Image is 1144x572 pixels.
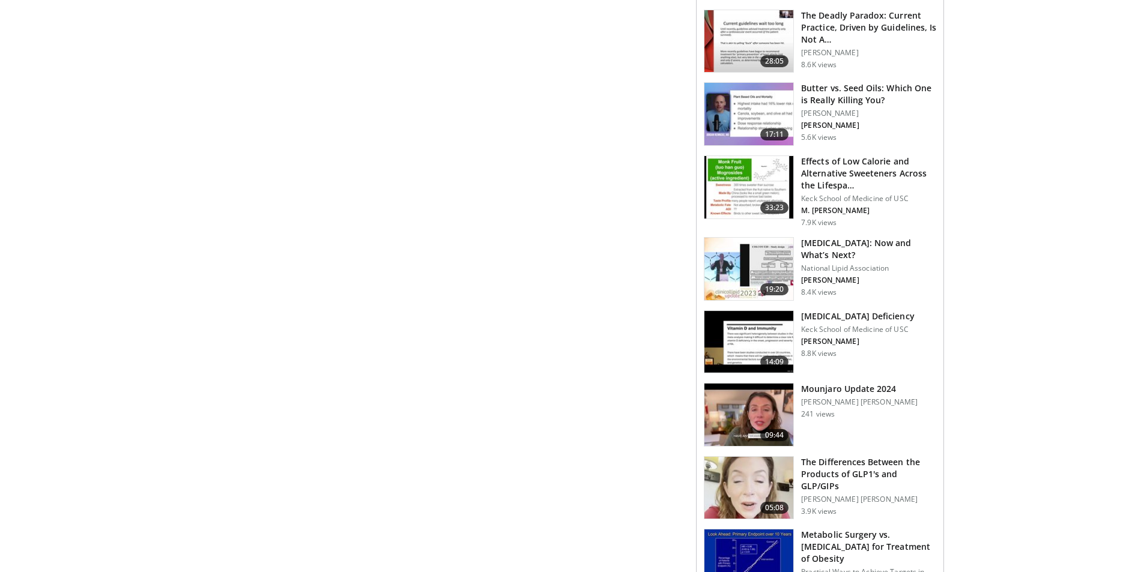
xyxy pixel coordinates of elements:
[801,397,918,407] p: [PERSON_NAME] [PERSON_NAME]
[704,310,936,374] a: 14:09 [MEDICAL_DATA] Deficiency Keck School of Medicine of USC [PERSON_NAME] 8.8K views
[704,311,793,373] img: fca3ca78-03ee-44d9-aee4-02e6f15d297e.150x105_q85_crop-smart_upscale.jpg
[801,218,837,227] p: 7.9K views
[704,237,936,301] a: 19:20 [MEDICAL_DATA]: Now and What’s Next? National Lipid Association [PERSON_NAME] 8.4K views
[760,55,789,67] span: 28:05
[801,383,918,395] h3: Mounjaro Update 2024
[760,202,789,214] span: 33:23
[801,155,936,191] h3: Effects of Low Calorie and Alternative Sweeteners Across the Lifespa…
[760,502,789,514] span: 05:08
[704,457,793,519] img: 76b7b1eb-7e8f-4977-a71f-9f64313ac1b6.150x105_q85_crop-smart_upscale.jpg
[801,337,915,346] p: [PERSON_NAME]
[704,10,936,73] a: 28:05 The Deadly Paradox: Current Practice, Driven by Guidelines, Is Not A… [PERSON_NAME] 8.6K views
[801,10,936,46] h3: The Deadly Paradox: Current Practice, Driven by Guidelines, Is Not A…
[704,238,793,300] img: 8e9d5d5d-02fd-4b16-b8b1-4dc8eeb6c5eb.150x105_q85_crop-smart_upscale.jpg
[760,429,789,441] span: 09:44
[760,128,789,140] span: 17:11
[760,283,789,295] span: 19:20
[801,409,835,419] p: 241 views
[760,356,789,368] span: 14:09
[704,456,936,520] a: 05:08 The Differences Between the Products of GLP1's and GLP/GIPs [PERSON_NAME] [PERSON_NAME] 3.9...
[801,495,936,504] p: [PERSON_NAME] [PERSON_NAME]
[801,133,837,142] p: 5.6K views
[801,82,936,106] h3: Butter vs. Seed Oils: Which One is Really Killing You?
[801,109,936,118] p: [PERSON_NAME]
[801,275,936,285] p: [PERSON_NAME]
[801,48,936,58] p: [PERSON_NAME]
[704,383,936,447] a: 09:44 Mounjaro Update 2024 [PERSON_NAME] [PERSON_NAME] 241 views
[704,10,793,73] img: 268393cb-d3f6-4886-9bab-8cb750ff858e.150x105_q85_crop-smart_upscale.jpg
[801,507,837,516] p: 3.9K views
[801,206,936,215] p: M. [PERSON_NAME]
[704,156,793,218] img: 2f6b4359-3203-4784-b357-dda8ba34f5de.150x105_q85_crop-smart_upscale.jpg
[801,194,936,203] p: Keck School of Medicine of USC
[801,349,837,358] p: 8.8K views
[801,60,837,70] p: 8.6K views
[704,155,936,227] a: 33:23 Effects of Low Calorie and Alternative Sweeteners Across the Lifespa… Keck School of Medici...
[704,83,793,145] img: 9e22d482-99d9-4f84-92d1-fb6b8e3ea740.150x105_q85_crop-smart_upscale.jpg
[801,121,936,130] p: [PERSON_NAME]
[801,325,915,334] p: Keck School of Medicine of USC
[704,384,793,446] img: e136664d-721f-4958-904c-9724482d1bd7.150x105_q85_crop-smart_upscale.jpg
[704,82,936,146] a: 17:11 Butter vs. Seed Oils: Which One is Really Killing You? [PERSON_NAME] [PERSON_NAME] 5.6K views
[801,237,936,261] h3: [MEDICAL_DATA]: Now and What’s Next?
[801,529,936,565] h3: Metabolic Surgery vs. [MEDICAL_DATA] for Treatment of Obesity
[801,456,936,492] h3: The Differences Between the Products of GLP1's and GLP/GIPs
[801,263,936,273] p: National Lipid Association
[801,310,915,322] h3: [MEDICAL_DATA] Deficiency
[801,288,837,297] p: 8.4K views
